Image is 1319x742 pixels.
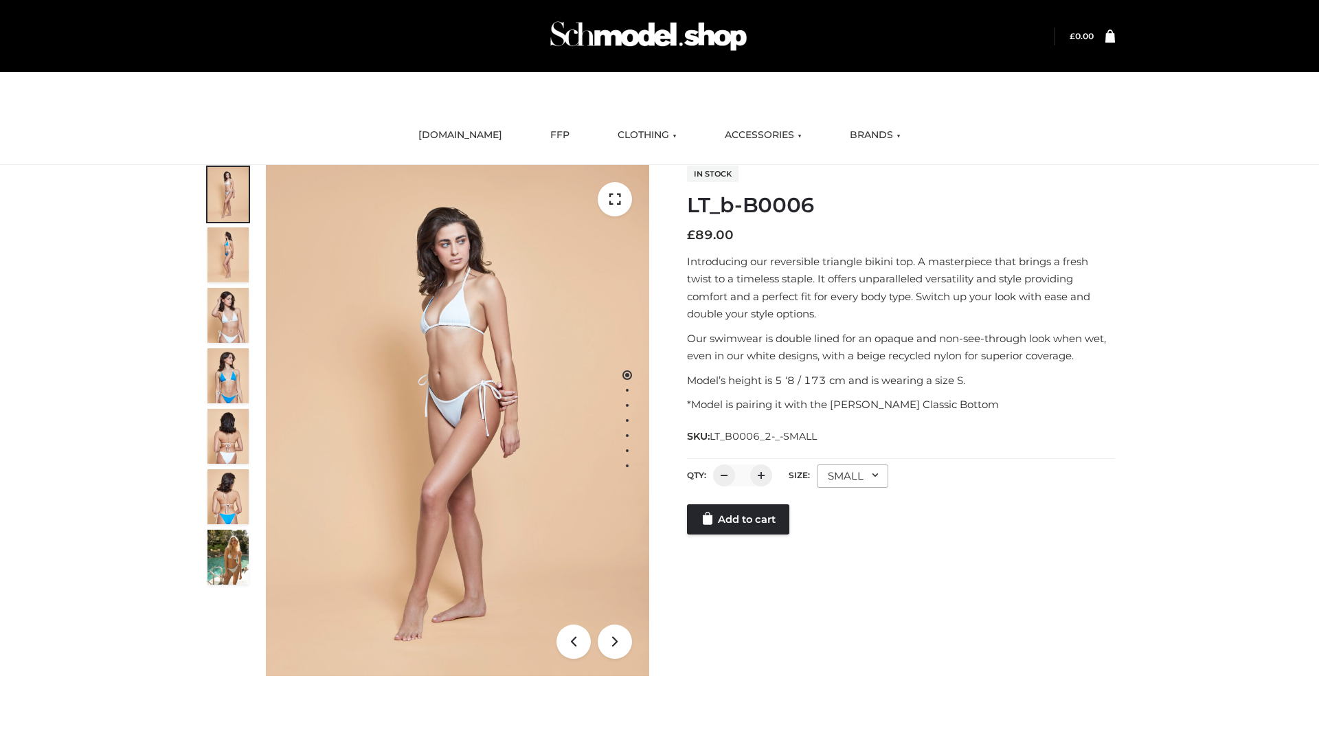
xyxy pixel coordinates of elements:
span: SKU: [687,428,818,445]
img: ArielClassicBikiniTop_CloudNine_AzureSky_OW114ECO_3-scaled.jpg [207,288,249,343]
p: Model’s height is 5 ‘8 / 173 cm and is wearing a size S. [687,372,1115,390]
img: ArielClassicBikiniTop_CloudNine_AzureSky_OW114ECO_1-scaled.jpg [207,167,249,222]
span: LT_B0006_2-_-SMALL [710,430,817,442]
a: [DOMAIN_NAME] [408,120,512,150]
img: ArielClassicBikiniTop_CloudNine_AzureSky_OW114ECO_4-scaled.jpg [207,348,249,403]
h1: LT_b-B0006 [687,193,1115,218]
label: Size: [789,470,810,480]
bdi: 0.00 [1070,31,1094,41]
span: £ [687,227,695,243]
a: ACCESSORIES [714,120,812,150]
label: QTY: [687,470,706,480]
span: £ [1070,31,1075,41]
a: FFP [540,120,580,150]
bdi: 89.00 [687,227,734,243]
img: ArielClassicBikiniTop_CloudNine_AzureSky_OW114ECO_8-scaled.jpg [207,469,249,524]
span: In stock [687,166,739,182]
img: ArielClassicBikiniTop_CloudNine_AzureSky_OW114ECO_2-scaled.jpg [207,227,249,282]
a: £0.00 [1070,31,1094,41]
a: BRANDS [839,120,911,150]
img: Schmodel Admin 964 [545,9,752,63]
p: Our swimwear is double lined for an opaque and non-see-through look when wet, even in our white d... [687,330,1115,365]
img: ArielClassicBikiniTop_CloudNine_AzureSky_OW114ECO_1 [266,165,649,676]
a: CLOTHING [607,120,687,150]
p: Introducing our reversible triangle bikini top. A masterpiece that brings a fresh twist to a time... [687,253,1115,323]
p: *Model is pairing it with the [PERSON_NAME] Classic Bottom [687,396,1115,414]
a: Add to cart [687,504,789,535]
img: ArielClassicBikiniTop_CloudNine_AzureSky_OW114ECO_7-scaled.jpg [207,409,249,464]
div: SMALL [817,464,888,488]
img: Arieltop_CloudNine_AzureSky2.jpg [207,530,249,585]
